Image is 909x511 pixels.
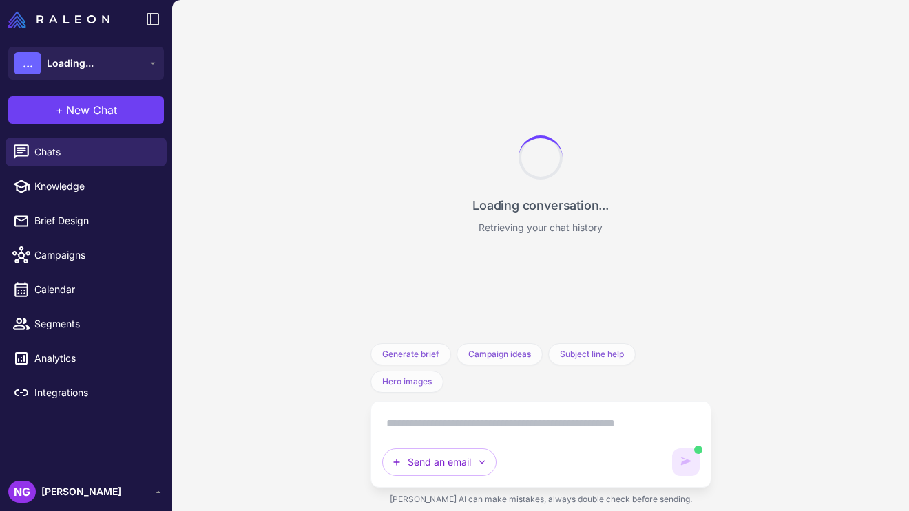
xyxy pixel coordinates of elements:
a: Brief Design [6,206,167,235]
a: Integrations [6,378,167,407]
span: New Chat [66,102,117,118]
button: +New Chat [8,96,164,124]
button: Subject line help [548,343,636,365]
span: [PERSON_NAME] [41,484,121,499]
div: [PERSON_NAME] AI can make mistakes, always double check before sending. [370,488,711,511]
div: ... [14,52,41,74]
button: Campaign ideas [457,343,543,365]
span: + [56,102,63,118]
img: Raleon Logo [8,11,109,28]
button: Hero images [370,371,443,393]
span: Analytics [34,351,156,366]
span: Generate brief [382,348,439,360]
a: Knowledge [6,172,167,201]
a: Segments [6,309,167,338]
a: Calendar [6,275,167,304]
button: Send an email [382,448,497,476]
span: Hero images [382,376,432,388]
a: Analytics [6,344,167,373]
span: Knowledge [34,179,156,194]
button: ...Loading... [8,47,164,80]
span: Chats [34,144,156,160]
span: Subject line help [560,348,624,360]
span: Calendar [34,282,156,297]
span: AI is generating content. You can still type but cannot send yet. [694,446,702,454]
a: Chats [6,138,167,166]
p: Loading conversation... [472,196,609,215]
button: Generate brief [370,343,451,365]
span: Loading... [47,56,94,71]
span: Campaign ideas [468,348,531,360]
div: NG [8,481,36,503]
span: Brief Design [34,213,156,228]
p: Retrieving your chat history [479,220,603,235]
span: Integrations [34,385,156,400]
span: Campaigns [34,248,156,263]
a: Campaigns [6,241,167,270]
button: AI is generating content. You can keep typing but cannot send until it completes. [672,448,700,476]
span: Segments [34,316,156,331]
